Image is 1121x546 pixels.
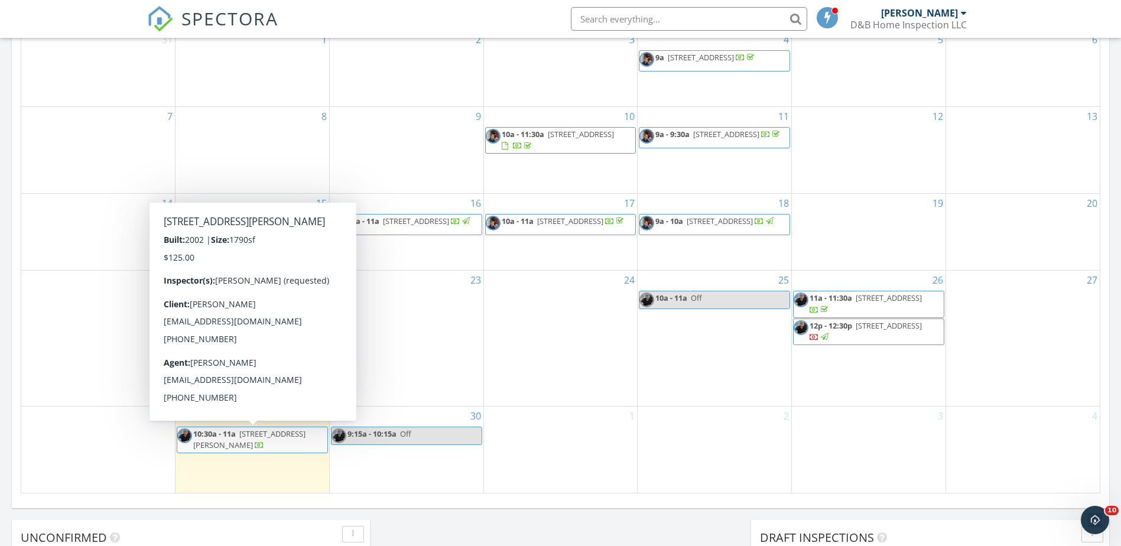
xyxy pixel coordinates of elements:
[856,292,922,303] span: [STREET_ADDRESS]
[1105,506,1119,515] span: 10
[638,407,792,493] td: Go to October 2, 2025
[193,292,236,303] span: 10a - 10:30a
[160,271,175,290] a: Go to September 21, 2025
[627,407,637,425] a: Go to October 1, 2025
[655,216,775,226] a: 9a - 10a [STREET_ADDRESS]
[810,292,852,303] span: 11a - 11:30a
[776,271,791,290] a: Go to September 25, 2025
[176,106,330,193] td: Go to September 8, 2025
[21,529,107,545] span: Unconfirmed
[468,271,483,290] a: Go to September 23, 2025
[792,271,946,407] td: Go to September 26, 2025
[935,407,945,425] a: Go to October 3, 2025
[319,107,329,126] a: Go to September 8, 2025
[1090,407,1100,425] a: Go to October 4, 2025
[655,52,664,63] span: 9a
[21,407,176,493] td: Go to September 28, 2025
[502,216,626,226] a: 10a - 11a [STREET_ADDRESS]
[1084,194,1100,213] a: Go to September 20, 2025
[485,127,636,154] a: 10a - 11:30a [STREET_ADDRESS]
[622,194,637,213] a: Go to September 17, 2025
[329,106,483,193] td: Go to September 9, 2025
[177,291,328,317] a: 10a - 10:30a [STREET_ADDRESS]
[383,216,449,226] span: [STREET_ADDRESS]
[176,271,330,407] td: Go to September 22, 2025
[638,193,792,271] td: Go to September 18, 2025
[810,320,922,342] a: 12p - 12:30p [STREET_ADDRESS]
[332,216,346,230] img: img_0168.jpeg
[850,19,967,31] div: D&B Home Inspection LLC
[776,107,791,126] a: Go to September 11, 2025
[548,129,614,139] span: [STREET_ADDRESS]
[781,407,791,425] a: Go to October 2, 2025
[793,318,944,345] a: 12p - 12:30p [STREET_ADDRESS]
[329,407,483,493] td: Go to September 30, 2025
[147,16,278,41] a: SPECTORA
[794,292,808,307] img: img_0490.jpeg
[193,428,306,450] span: [STREET_ADDRESS][PERSON_NAME]
[486,216,501,230] img: img_0168.jpeg
[1090,30,1100,49] a: Go to September 6, 2025
[622,107,637,126] a: Go to September 10, 2025
[468,407,483,425] a: Go to September 30, 2025
[160,194,175,213] a: Go to September 14, 2025
[639,129,654,144] img: img_0168.jpeg
[760,529,874,545] span: Draft Inspections
[655,52,756,63] a: 9a [STREET_ADDRESS]
[347,428,397,439] span: 9:15a - 10:15a
[856,320,922,331] span: [STREET_ADDRESS]
[329,193,483,271] td: Go to September 16, 2025
[483,407,638,493] td: Go to October 1, 2025
[177,428,192,443] img: img_0490.jpeg
[776,194,791,213] a: Go to September 18, 2025
[693,129,759,139] span: [STREET_ADDRESS]
[193,428,306,450] a: 10:30a - 11a [STREET_ADDRESS][PERSON_NAME]
[792,30,946,107] td: Go to September 5, 2025
[687,216,753,226] span: [STREET_ADDRESS]
[945,407,1100,493] td: Go to October 4, 2025
[881,7,958,19] div: [PERSON_NAME]
[655,292,687,303] span: 10a - 11a
[473,107,483,126] a: Go to September 9, 2025
[930,107,945,126] a: Go to September 12, 2025
[639,216,654,230] img: img_0168.jpeg
[21,30,176,107] td: Go to August 31, 2025
[483,193,638,271] td: Go to September 17, 2025
[319,30,329,49] a: Go to September 1, 2025
[935,30,945,49] a: Go to September 5, 2025
[655,129,782,139] a: 9a - 9:30a [STREET_ADDRESS]
[314,271,329,290] a: Go to September 22, 2025
[147,6,173,32] img: The Best Home Inspection Software - Spectora
[793,291,944,317] a: 11a - 11:30a [STREET_ADDRESS]
[502,129,544,139] span: 10a - 11:30a
[638,106,792,193] td: Go to September 11, 2025
[792,407,946,493] td: Go to October 3, 2025
[329,271,483,407] td: Go to September 23, 2025
[21,193,176,271] td: Go to September 14, 2025
[165,107,175,126] a: Go to September 7, 2025
[639,50,790,71] a: 9a [STREET_ADDRESS]
[483,271,638,407] td: Go to September 24, 2025
[1081,506,1109,534] iframe: Intercom live chat
[160,407,175,425] a: Go to September 28, 2025
[1084,107,1100,126] a: Go to September 13, 2025
[1084,271,1100,290] a: Go to September 27, 2025
[347,216,472,226] a: 10a - 11a [STREET_ADDRESS]
[332,428,346,443] img: img_0490.jpeg
[193,292,306,314] a: 10a - 10:30a [STREET_ADDRESS]
[177,427,328,453] a: 10:30a - 11a [STREET_ADDRESS][PERSON_NAME]
[792,106,946,193] td: Go to September 12, 2025
[622,271,637,290] a: Go to September 24, 2025
[639,127,790,148] a: 9a - 9:30a [STREET_ADDRESS]
[502,216,534,226] span: 10a - 11a
[571,7,807,31] input: Search everything...
[810,320,852,331] span: 12p - 12:30p
[331,214,482,235] a: 10a - 11a [STREET_ADDRESS]
[655,216,683,226] span: 9a - 10a
[486,129,501,144] img: img_0168.jpeg
[668,52,734,63] span: [STREET_ADDRESS]
[537,216,603,226] span: [STREET_ADDRESS]
[483,106,638,193] td: Go to September 10, 2025
[945,193,1100,271] td: Go to September 20, 2025
[810,292,922,314] a: 11a - 11:30a [STREET_ADDRESS]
